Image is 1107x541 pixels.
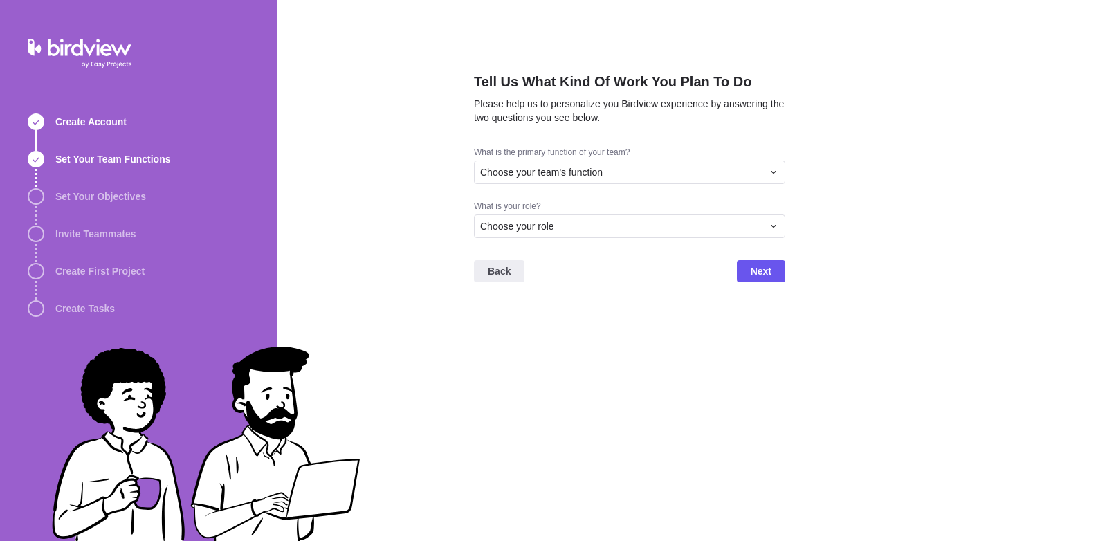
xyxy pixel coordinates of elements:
span: Set Your Objectives [55,190,146,203]
span: Next [737,260,785,282]
div: What is the primary function of your team? [474,147,785,161]
h2: Tell Us What Kind Of Work You Plan To Do [474,72,785,97]
span: Create Tasks [55,302,115,315]
span: Back [474,260,524,282]
span: Set Your Team Functions [55,152,170,166]
span: Please help us to personalize you Birdview experience by answering the two questions you see below. [474,98,784,123]
div: What is your role? [474,201,785,214]
span: Choose your role [480,219,554,233]
span: Next [751,263,771,279]
span: Create Account [55,115,127,129]
span: Invite Teammates [55,227,136,241]
span: Back [488,263,511,279]
span: Create First Project [55,264,145,278]
span: Choose your team's function [480,165,603,179]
